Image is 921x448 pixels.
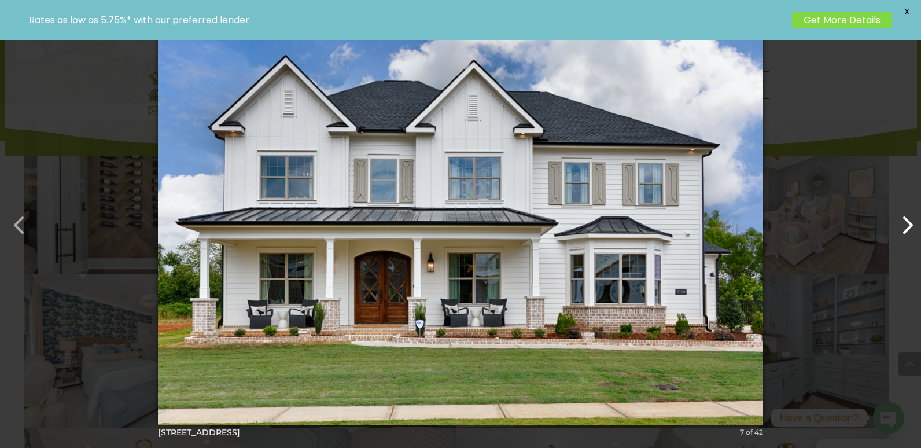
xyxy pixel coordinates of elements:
p: Rates as low as 5.75%* with our preferred lender [29,14,786,25]
div: [STREET_ADDRESS] [158,427,763,438]
span: X [898,3,915,20]
div: 7 of 42 [740,427,763,438]
a: Get More Details [792,12,892,28]
button: Next (Right arrow key) [887,205,915,233]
